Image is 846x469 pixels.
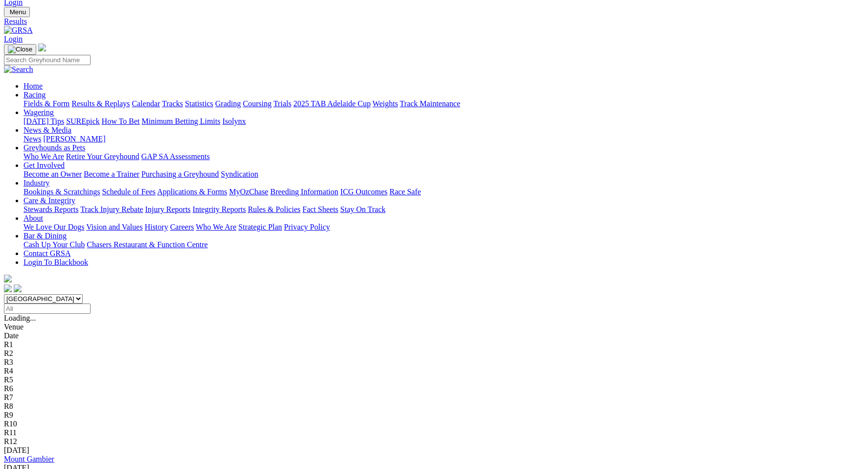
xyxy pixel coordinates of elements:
[23,240,85,249] a: Cash Up Your Club
[23,126,71,134] a: News & Media
[66,117,99,125] a: SUREpick
[215,99,241,108] a: Grading
[23,188,100,196] a: Bookings & Scratchings
[23,161,65,169] a: Get Involved
[400,99,460,108] a: Track Maintenance
[132,99,160,108] a: Calendar
[4,314,36,322] span: Loading...
[4,44,36,55] button: Toggle navigation
[303,205,338,213] a: Fact Sheets
[23,152,842,161] div: Greyhounds as Pets
[273,99,291,108] a: Trials
[4,275,12,282] img: logo-grsa-white.png
[4,55,91,65] input: Search
[23,99,70,108] a: Fields & Form
[4,428,842,437] div: R11
[4,331,842,340] div: Date
[23,188,842,196] div: Industry
[23,170,82,178] a: Become an Owner
[162,99,183,108] a: Tracks
[243,99,272,108] a: Coursing
[4,446,842,455] div: [DATE]
[4,284,12,292] img: facebook.svg
[4,17,842,26] a: Results
[222,117,246,125] a: Isolynx
[86,223,142,231] a: Vision and Values
[389,188,421,196] a: Race Safe
[23,179,49,187] a: Industry
[192,205,246,213] a: Integrity Reports
[23,82,43,90] a: Home
[145,205,190,213] a: Injury Reports
[4,323,842,331] div: Venue
[4,393,842,402] div: R7
[23,223,842,232] div: About
[23,117,842,126] div: Wagering
[238,223,282,231] a: Strategic Plan
[23,152,64,161] a: Who We Are
[102,188,155,196] a: Schedule of Fees
[4,455,54,463] a: Mount Gambier
[4,437,842,446] div: R12
[23,117,64,125] a: [DATE] Tips
[4,420,842,428] div: R10
[87,240,208,249] a: Chasers Restaurant & Function Centre
[10,8,26,16] span: Menu
[23,108,54,117] a: Wagering
[157,188,227,196] a: Applications & Forms
[23,214,43,222] a: About
[4,35,23,43] a: Login
[23,205,78,213] a: Stewards Reports
[270,188,338,196] a: Breeding Information
[66,152,140,161] a: Retire Your Greyhound
[23,135,842,143] div: News & Media
[144,223,168,231] a: History
[4,349,842,358] div: R2
[38,44,46,51] img: logo-grsa-white.png
[141,117,220,125] a: Minimum Betting Limits
[4,358,842,367] div: R3
[4,367,842,375] div: R4
[23,135,41,143] a: News
[80,205,143,213] a: Track Injury Rebate
[340,188,387,196] a: ICG Outcomes
[23,205,842,214] div: Care & Integrity
[293,99,371,108] a: 2025 TAB Adelaide Cup
[14,284,22,292] img: twitter.svg
[84,170,140,178] a: Become a Trainer
[23,240,842,249] div: Bar & Dining
[43,135,105,143] a: [PERSON_NAME]
[4,375,842,384] div: R5
[4,402,842,411] div: R8
[23,143,85,152] a: Greyhounds as Pets
[23,99,842,108] div: Racing
[196,223,236,231] a: Who We Are
[23,223,84,231] a: We Love Our Dogs
[4,65,33,74] img: Search
[185,99,213,108] a: Statistics
[4,304,91,314] input: Select date
[4,384,842,393] div: R6
[4,7,30,17] button: Toggle navigation
[23,196,75,205] a: Care & Integrity
[170,223,194,231] a: Careers
[221,170,258,178] a: Syndication
[248,205,301,213] a: Rules & Policies
[23,232,67,240] a: Bar & Dining
[4,340,842,349] div: R1
[141,152,210,161] a: GAP SA Assessments
[340,205,385,213] a: Stay On Track
[23,170,842,179] div: Get Involved
[4,26,33,35] img: GRSA
[373,99,398,108] a: Weights
[229,188,268,196] a: MyOzChase
[8,46,32,53] img: Close
[141,170,219,178] a: Purchasing a Greyhound
[102,117,140,125] a: How To Bet
[4,411,842,420] div: R9
[23,249,70,258] a: Contact GRSA
[23,91,46,99] a: Racing
[23,258,88,266] a: Login To Blackbook
[71,99,130,108] a: Results & Replays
